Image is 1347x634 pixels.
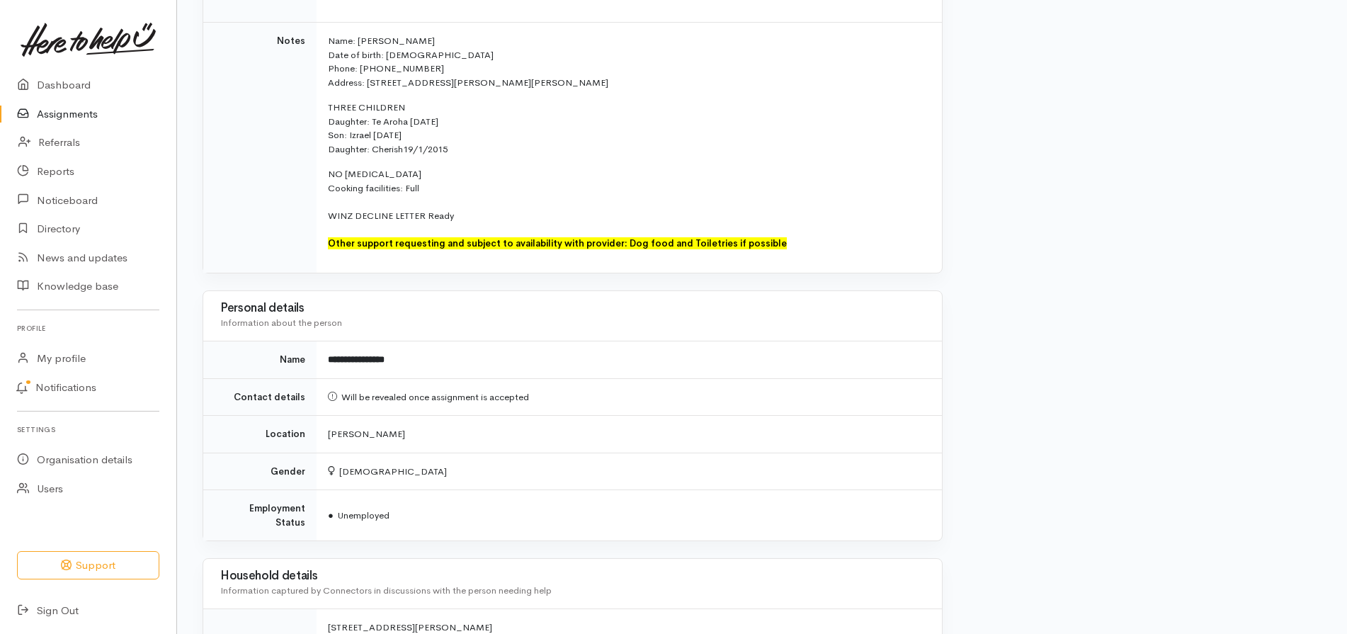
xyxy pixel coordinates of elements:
[328,237,787,249] b: Other support requesting and subject to availability with provider: Dog food and Toiletries if po...
[17,319,159,338] h6: Profile
[203,23,317,273] td: Notes
[328,509,390,521] span: Unemployed
[203,341,317,379] td: Name
[203,453,317,490] td: Gender
[220,317,342,329] span: Information about the person
[203,490,317,541] td: Employment Status
[203,378,317,416] td: Contact details
[328,34,925,89] p: Name: [PERSON_NAME] Date of birth: [DEMOGRAPHIC_DATA] Phone: [PHONE_NUMBER] Address: [STREET_ADDR...
[317,378,942,416] td: Will be revealed once assignment is accepted
[220,302,925,315] h3: Personal details
[328,509,334,521] span: ●
[328,465,447,477] span: [DEMOGRAPHIC_DATA]
[220,570,925,583] h3: Household details
[317,416,942,453] td: [PERSON_NAME]
[328,101,925,156] p: THREE CHILDREN Daughter: Te Aroha [DATE] Son: Izrael [DATE] Daughter: Cherish19/1/2015
[17,420,159,439] h6: Settings
[328,167,925,250] p: NO [MEDICAL_DATA] Cooking facilities: Full WINZ DECLINE LETTER Ready
[203,416,317,453] td: Location
[17,551,159,580] button: Support
[220,584,552,596] span: Information captured by Connectors in discussions with the person needing help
